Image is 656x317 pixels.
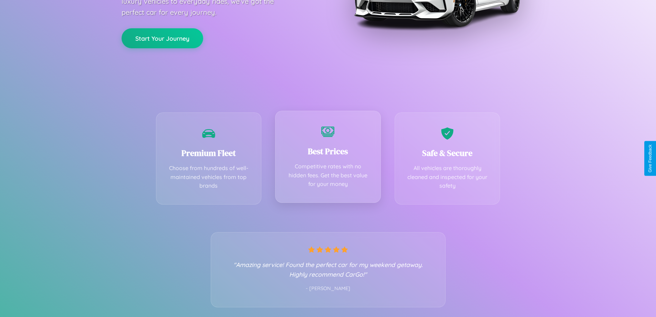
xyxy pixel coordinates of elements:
h3: Best Prices [286,146,370,157]
button: Start Your Journey [122,28,203,48]
p: Competitive rates with no hidden fees. Get the best value for your money [286,162,370,189]
h3: Premium Fleet [167,147,251,159]
p: - [PERSON_NAME] [225,284,431,293]
h3: Safe & Secure [405,147,490,159]
p: All vehicles are thoroughly cleaned and inspected for your safety [405,164,490,190]
div: Give Feedback [648,145,653,172]
p: "Amazing service! Found the perfect car for my weekend getaway. Highly recommend CarGo!" [225,260,431,279]
p: Choose from hundreds of well-maintained vehicles from top brands [167,164,251,190]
